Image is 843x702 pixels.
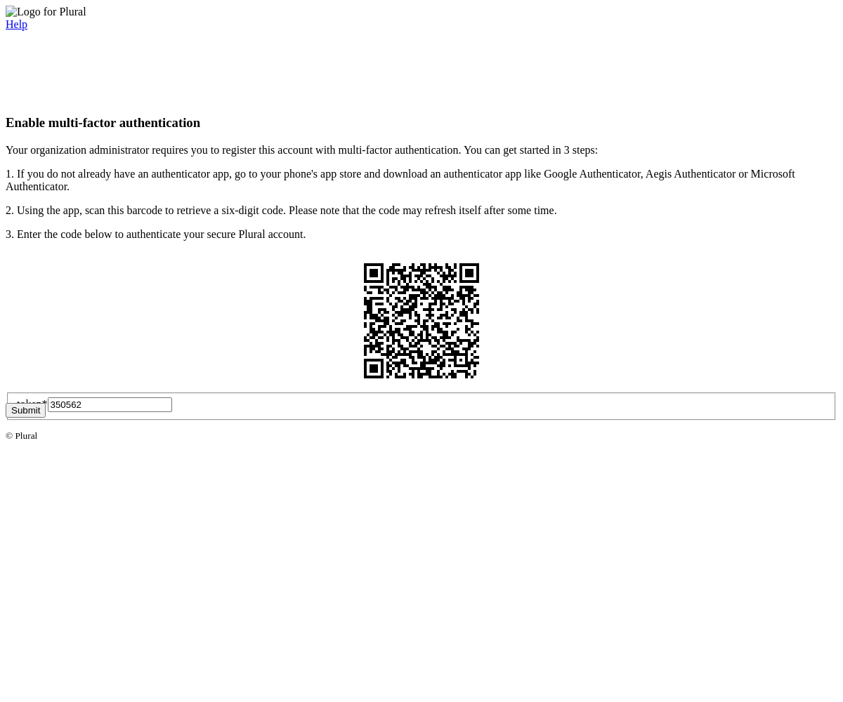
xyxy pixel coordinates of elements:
a: Help [6,18,27,30]
input: Six-digit code [48,397,172,412]
img: QR Code [353,252,490,390]
label: token [17,398,48,410]
p: 1. If you do not already have an authenticator app, go to your phone's app store and download an ... [6,168,837,193]
p: 3. Enter the code below to authenticate your secure Plural account. [6,228,837,241]
button: Submit [6,403,46,418]
p: Your organization administrator requires you to register this account with multi-factor authentic... [6,144,837,157]
small: © Plural [6,430,37,441]
h3: Enable multi-factor authentication [6,115,837,131]
img: Logo for Plural [6,6,86,18]
p: 2. Using the app, scan this barcode to retrieve a six-digit code. Please note that the code may r... [6,204,837,217]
